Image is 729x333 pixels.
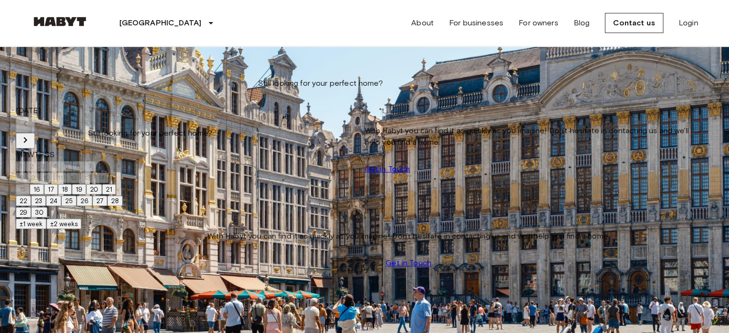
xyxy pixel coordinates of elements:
button: ±1 week [16,218,46,229]
span: With Habyt you can find it as quickly as you imagine! Don't hesitate in contacting us and we'll h... [208,230,610,242]
font: 23 [35,197,42,205]
font: 8 [20,174,23,182]
span: Monday [16,150,23,159]
font: 14 [98,174,105,182]
span: Still looking for your perfect home? [258,78,382,89]
font: 28 [111,197,119,205]
button: ±2 weeks [46,218,81,229]
a: Contact us [605,13,663,33]
a: Get in Touch [386,257,431,269]
a: About [411,17,434,29]
font: 4 [53,162,57,170]
font: 24 [50,197,58,205]
div: Move In Flexibility [16,218,123,230]
font: 18 [62,185,68,193]
font: [GEOGRAPHIC_DATA] [119,18,202,27]
font: 10 [43,174,50,182]
font: 17 [48,185,54,193]
font: 1 [20,162,22,170]
font: 12 [70,174,77,182]
font: F [39,150,44,159]
span: Saturday [44,150,49,159]
font: 30 [35,208,44,216]
span: Thursday [34,150,39,159]
a: Login [679,17,698,29]
font: 6 [76,162,81,170]
font: ±2 weeks [50,220,78,228]
a: For owners [519,17,558,29]
font: 2 [30,162,34,170]
span: Friday [39,150,44,159]
span: Tuesday [23,150,27,159]
font: 22 [20,197,27,205]
img: Habyt [31,17,89,26]
font: 16 [34,185,40,193]
font: 25 [65,197,73,205]
font: About [411,18,434,27]
font: 7 [88,162,92,170]
font: 21 [106,185,112,193]
font: 5 [65,162,69,170]
font: Contact us [613,18,655,27]
font: For businesses [449,18,503,27]
font: M [16,150,23,159]
span: Wednesday [27,150,34,159]
font: W [27,150,34,159]
font: Blog [574,18,590,27]
font: 3 [41,162,45,170]
font: 29 [20,208,27,216]
font: 9 [31,174,35,182]
button: Previous month [16,116,35,132]
font: 13 [84,174,91,182]
font: T [34,150,39,159]
font: [DATE] [16,106,41,115]
font: For owners [519,18,558,27]
a: Blog [574,17,590,29]
font: 19 [76,185,82,193]
font: 26 [81,197,89,205]
font: 15 [20,185,26,193]
font: T [23,150,27,159]
font: 20 [90,185,98,193]
font: Login [679,18,698,27]
font: S [44,150,49,159]
span: Sunday [49,150,55,159]
font: 27 [96,197,104,205]
font: 11 [58,174,63,182]
a: For businesses [449,17,503,29]
font: ±1 week [20,220,43,228]
button: Next month [16,133,35,149]
font: S [49,150,55,159]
